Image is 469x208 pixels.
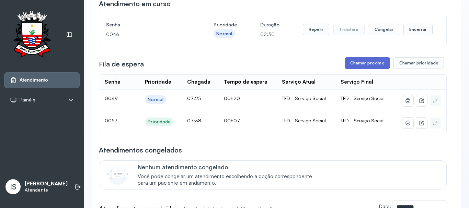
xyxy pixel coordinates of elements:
button: Chamar prioridade [393,57,444,69]
a: Atendimento [10,77,74,84]
span: 00h07 [224,118,240,123]
span: Você pode congelar um atendimento escolhendo a opção correspondente para um paciente em andamento. [138,173,319,186]
h4: Duração [260,20,279,29]
div: Normal [148,97,163,102]
span: Atendimento [20,77,48,83]
p: Atendente [25,187,68,193]
div: Serviço Atual [282,79,316,85]
div: TFD - Serviço Social [282,95,330,101]
div: Prioridade [148,119,171,125]
span: TFD - Serviço Social [341,118,385,123]
button: Congelar [369,24,399,35]
span: 07:25 [187,95,201,101]
img: Logotipo do estabelecimento [7,11,57,59]
p: Nenhum atendimento congelado [138,163,319,171]
span: TFD - Serviço Social [341,95,385,101]
button: Chamar próximo [345,57,390,69]
h3: Fila de espera [99,59,144,69]
span: 00h20 [224,95,240,101]
span: 0057 [105,118,117,123]
h3: Atendimentos congelados [99,145,182,155]
button: Encerrar [403,24,433,35]
h4: Senha [106,20,190,29]
div: Serviço Final [341,79,373,85]
div: Prioridade [145,79,171,85]
span: Painéis [20,97,35,103]
p: 02:30 [260,29,279,39]
button: Repetir [303,24,329,35]
div: Tempo de espera [224,79,267,85]
div: TFD - Serviço Social [282,118,330,124]
button: Transferir [333,24,365,35]
span: 0049 [105,95,118,101]
span: 07:38 [187,118,201,123]
div: Normal [216,31,232,37]
p: [PERSON_NAME] [25,181,68,187]
p: 0046 [106,29,190,39]
div: Senha [105,79,121,85]
div: Chegada [187,79,210,85]
img: Imagem de CalloutCard [107,164,128,185]
h4: Prioridade [214,20,237,29]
